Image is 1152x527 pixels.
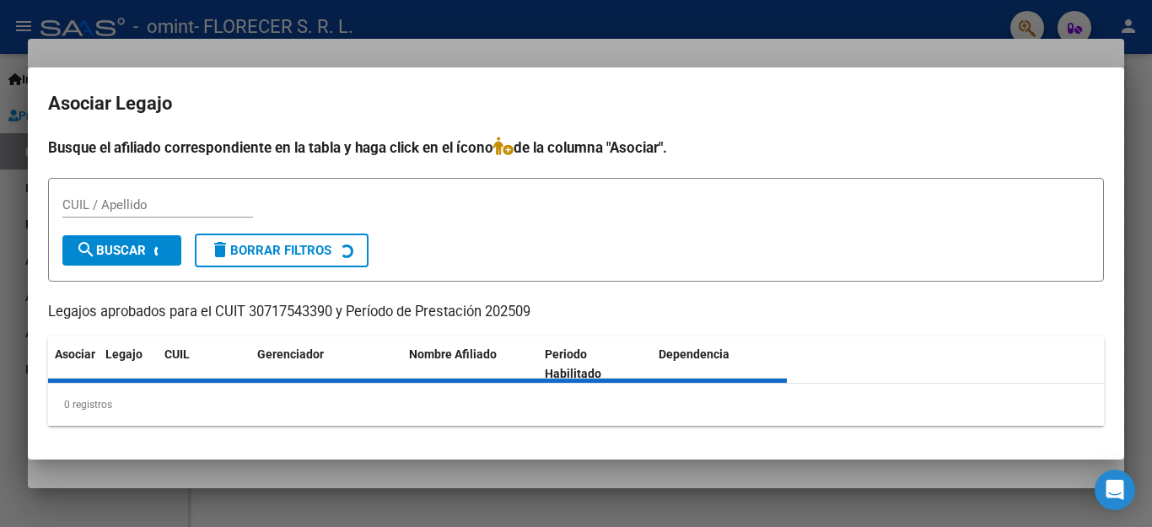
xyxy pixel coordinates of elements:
span: Nombre Afiliado [409,347,497,361]
div: 0 registros [48,384,1104,426]
span: Periodo Habilitado [545,347,601,380]
span: CUIL [164,347,190,361]
datatable-header-cell: CUIL [158,336,250,392]
datatable-header-cell: Dependencia [652,336,788,392]
datatable-header-cell: Periodo Habilitado [538,336,652,392]
h2: Asociar Legajo [48,88,1104,120]
span: Gerenciador [257,347,324,361]
button: Borrar Filtros [195,234,369,267]
h4: Busque el afiliado correspondiente en la tabla y haga click en el ícono de la columna "Asociar". [48,137,1104,159]
p: Legajos aprobados para el CUIT 30717543390 y Período de Prestación 202509 [48,302,1104,323]
button: Buscar [62,235,181,266]
datatable-header-cell: Asociar [48,336,99,392]
datatable-header-cell: Nombre Afiliado [402,336,538,392]
span: Buscar [76,243,146,258]
mat-icon: delete [210,239,230,260]
span: Asociar [55,347,95,361]
span: Legajo [105,347,143,361]
span: Borrar Filtros [210,243,331,258]
datatable-header-cell: Gerenciador [250,336,402,392]
datatable-header-cell: Legajo [99,336,158,392]
span: Dependencia [659,347,729,361]
div: Open Intercom Messenger [1095,470,1135,510]
mat-icon: search [76,239,96,260]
